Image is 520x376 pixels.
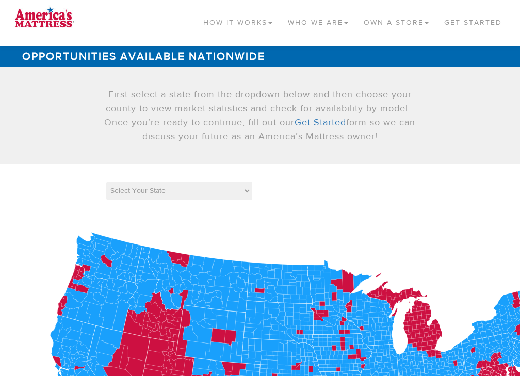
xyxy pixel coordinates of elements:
[10,5,79,31] img: logo
[18,46,502,67] h1: Opportunities Available Nationwide
[436,5,510,36] a: Get Started
[295,117,346,128] a: Get Started
[356,5,436,36] a: Own a Store
[196,5,280,36] a: How It Works
[101,88,419,143] p: First select a state from the dropdown below and then choose your county to view market statistic...
[280,5,356,36] a: Who We Are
